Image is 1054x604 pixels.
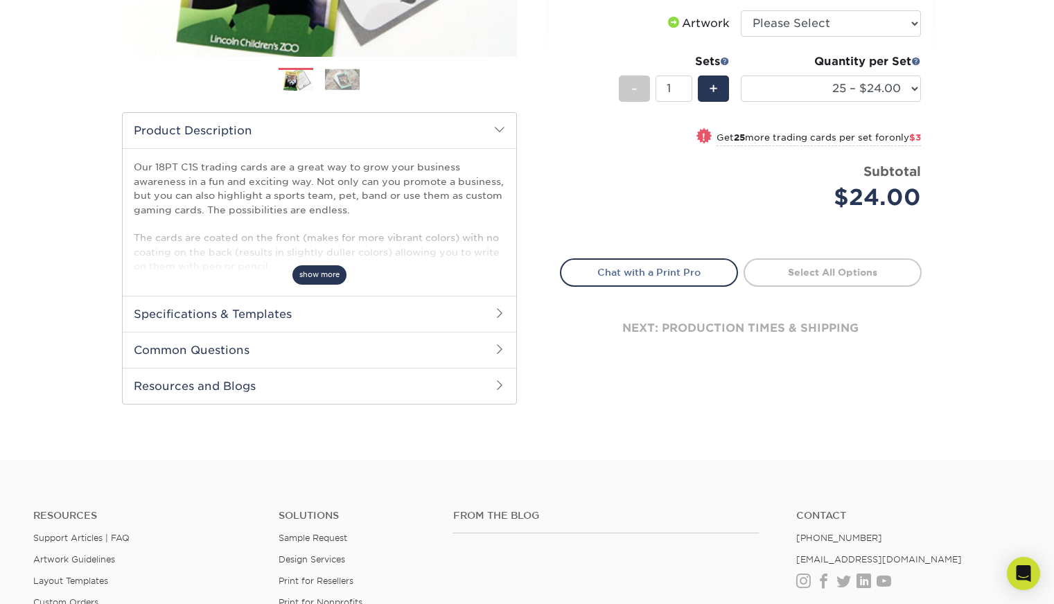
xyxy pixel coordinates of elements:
[123,332,516,368] h2: Common Questions
[702,130,705,144] span: !
[734,132,745,143] strong: 25
[619,53,730,70] div: Sets
[453,510,759,522] h4: From the Blog
[123,368,516,404] h2: Resources and Blogs
[741,53,921,70] div: Quantity per Set
[796,533,882,543] a: [PHONE_NUMBER]
[325,69,360,90] img: Trading Cards 02
[279,69,313,93] img: Trading Cards 01
[123,296,516,332] h2: Specifications & Templates
[3,562,118,599] iframe: Google Customer Reviews
[751,181,921,214] div: $24.00
[123,113,516,148] h2: Product Description
[1007,557,1040,590] div: Open Intercom Messenger
[292,265,346,284] span: show more
[560,258,738,286] a: Chat with a Print Pro
[717,132,921,146] small: Get more trading cards per set for
[560,287,922,370] div: next: production times & shipping
[33,510,258,522] h4: Resources
[665,15,730,32] div: Artwork
[279,533,347,543] a: Sample Request
[279,576,353,586] a: Print for Resellers
[889,132,921,143] span: only
[33,554,115,565] a: Artwork Guidelines
[631,78,638,99] span: -
[279,554,345,565] a: Design Services
[744,258,922,286] a: Select All Options
[909,132,921,143] span: $3
[796,510,1021,522] a: Contact
[709,78,718,99] span: +
[279,510,433,522] h4: Solutions
[134,160,505,273] p: Our 18PT C1S trading cards are a great way to grow your business awareness in a fun and exciting ...
[863,163,921,179] strong: Subtotal
[796,554,962,565] a: [EMAIL_ADDRESS][DOMAIN_NAME]
[33,533,130,543] a: Support Articles | FAQ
